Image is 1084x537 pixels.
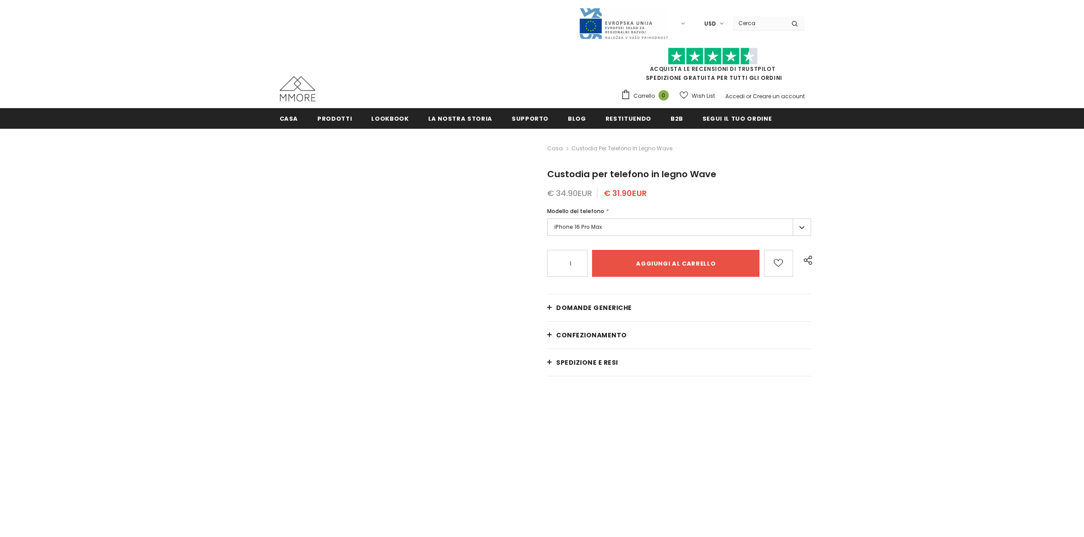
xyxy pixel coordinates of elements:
[733,17,785,30] input: Search Site
[746,92,751,100] span: or
[547,294,811,321] a: Domande generiche
[568,108,586,128] a: Blog
[556,331,627,340] span: CONFEZIONAMENTO
[671,108,683,128] a: B2B
[592,250,759,277] input: Aggiungi al carrello
[280,114,298,123] span: Casa
[547,143,563,154] a: Casa
[680,88,715,104] a: Wish List
[317,114,352,123] span: Prodotti
[280,76,316,101] img: Casi MMORE
[753,92,805,100] a: Creare un account
[692,92,715,100] span: Wish List
[704,19,716,28] span: USD
[512,114,549,123] span: supporto
[547,218,811,236] label: iPhone 16 Pro Max
[604,188,647,199] span: € 31.90EUR
[371,108,408,128] a: Lookbook
[371,114,408,123] span: Lookbook
[547,168,716,180] span: Custodia per telefono in legno Wave
[621,52,805,82] span: SPEDIZIONE GRATUITA PER TUTTI GLI ORDINI
[556,358,618,367] span: Spedizione e resi
[579,19,668,27] a: Javni Razpis
[650,65,776,73] a: Acquista le recensioni di TrustPilot
[606,108,651,128] a: Restituendo
[280,108,298,128] a: Casa
[671,114,683,123] span: B2B
[621,89,673,103] a: Carrello 0
[547,188,592,199] span: € 34.90EUR
[428,108,492,128] a: La nostra storia
[512,108,549,128] a: supporto
[633,92,655,100] span: Carrello
[702,108,772,128] a: Segui il tuo ordine
[571,143,672,154] span: Custodia per telefono in legno Wave
[547,207,604,215] span: Modello del telefono
[428,114,492,123] span: La nostra storia
[579,7,668,40] img: Javni Razpis
[547,349,811,376] a: Spedizione e resi
[668,48,758,65] img: Fidati di Pilot Stars
[317,108,352,128] a: Prodotti
[547,322,811,349] a: CONFEZIONAMENTO
[658,90,669,100] span: 0
[568,114,586,123] span: Blog
[725,92,745,100] a: Accedi
[702,114,772,123] span: Segui il tuo ordine
[556,303,632,312] span: Domande generiche
[606,114,651,123] span: Restituendo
